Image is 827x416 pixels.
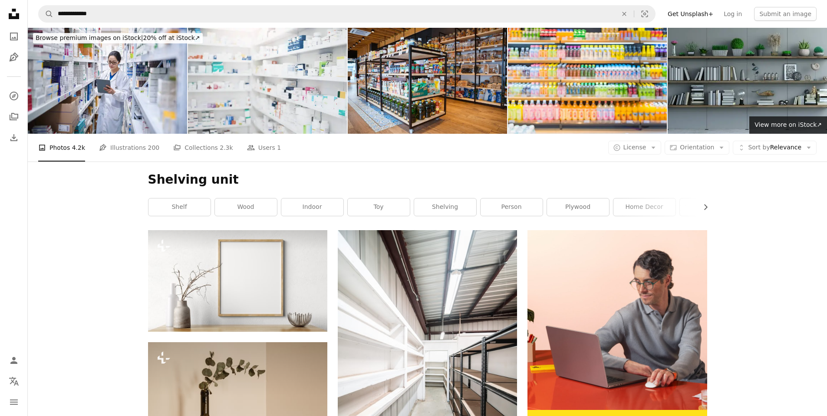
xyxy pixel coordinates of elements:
span: 20% off at iStock ↗ [36,34,200,41]
img: file-1722962848292-892f2e7827caimage [527,230,707,409]
a: Photos [5,28,23,45]
button: Sort byRelevance [733,141,817,155]
span: 1 [277,143,281,152]
span: Sort by [748,144,770,151]
img: Pharmacy, medicine and box with healthcare shop, shelf and prescription care pills. Medical, reta... [188,28,347,134]
img: Furniture idea modern cabinet shelving for home [668,28,827,134]
a: Download History [5,129,23,146]
h1: Shelving unit [148,172,707,188]
span: Orientation [680,144,714,151]
img: Living room decoration. Wooden mock up poster frame on white wall above the shelf. Home decor wit... [148,230,327,332]
span: Browse premium images on iStock | [36,34,143,41]
span: View more on iStock ↗ [755,121,822,128]
a: Log in [718,7,747,21]
a: person [481,198,543,216]
a: indoor [281,198,343,216]
a: Collections 2.3k [173,134,233,162]
a: shelving [414,198,476,216]
a: Collections [5,108,23,125]
button: Search Unsplash [39,6,53,22]
span: 200 [148,143,160,152]
img: The aisles of the supermarket are filled with different goods [508,28,667,134]
a: home decor [613,198,675,216]
button: scroll list to the right [698,198,707,216]
a: Get Unsplash+ [662,7,718,21]
span: Relevance [748,143,801,152]
a: View more on iStock↗ [749,116,827,134]
a: toy [348,198,410,216]
a: a long row of shelves in a warehouse [338,361,517,369]
button: Clear [615,6,634,22]
a: Living room decoration. Wooden mock up poster frame on white wall above the shelf. Home decor wit... [148,277,327,285]
a: plywood [547,198,609,216]
a: shelf [148,198,211,216]
a: Log in / Sign up [5,352,23,369]
a: Illustrations [5,49,23,66]
a: Illustrations 200 [99,134,159,162]
button: Language [5,373,23,390]
button: License [608,141,662,155]
form: Find visuals sitewide [38,5,656,23]
a: Users 1 [247,134,281,162]
button: Visual search [634,6,655,22]
img: Asia Female Pharmacist Using Digital Tablet while Taking Inventory [28,28,187,134]
a: wood [215,198,277,216]
a: Browse premium images on iStock|20% off at iStock↗ [28,28,208,49]
span: License [623,144,646,151]
button: Orientation [665,141,729,155]
span: 2.3k [220,143,233,152]
button: Menu [5,393,23,411]
img: Rack with various merchandise on display in store [348,28,507,134]
button: Submit an image [754,7,817,21]
a: doll [680,198,742,216]
a: Explore [5,87,23,105]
